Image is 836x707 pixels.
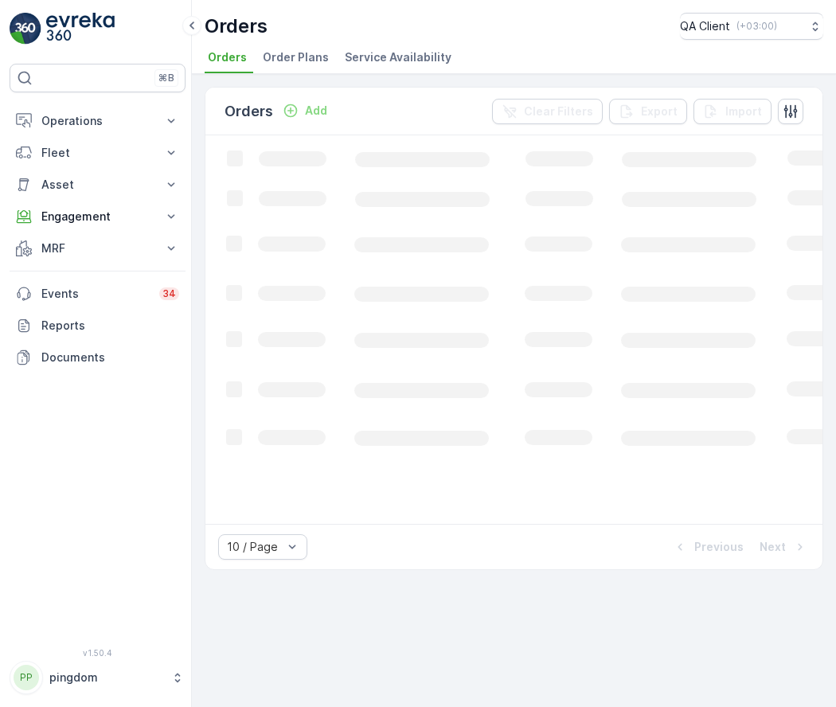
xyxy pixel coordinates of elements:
[46,13,115,45] img: logo_light-DOdMpM7g.png
[41,286,150,302] p: Events
[41,177,154,193] p: Asset
[10,201,186,232] button: Engagement
[736,20,777,33] p: ( +03:00 )
[10,342,186,373] a: Documents
[345,49,451,65] span: Service Availability
[10,648,186,658] span: v 1.50.4
[609,99,687,124] button: Export
[760,539,786,555] p: Next
[10,278,186,310] a: Events34
[41,240,154,256] p: MRF
[10,13,41,45] img: logo
[680,18,730,34] p: QA Client
[10,105,186,137] button: Operations
[758,537,810,557] button: Next
[158,72,174,84] p: ⌘B
[14,665,39,690] div: PP
[680,13,823,40] button: QA Client(+03:00)
[670,537,745,557] button: Previous
[693,99,772,124] button: Import
[10,661,186,694] button: PPpingdom
[225,100,273,123] p: Orders
[524,104,593,119] p: Clear Filters
[725,104,762,119] p: Import
[10,310,186,342] a: Reports
[10,169,186,201] button: Asset
[41,318,179,334] p: Reports
[305,103,327,119] p: Add
[276,101,334,120] button: Add
[263,49,329,65] span: Order Plans
[694,539,744,555] p: Previous
[492,99,603,124] button: Clear Filters
[208,49,247,65] span: Orders
[641,104,678,119] p: Export
[41,113,154,129] p: Operations
[41,145,154,161] p: Fleet
[10,232,186,264] button: MRF
[205,14,268,39] p: Orders
[10,137,186,169] button: Fleet
[41,209,154,225] p: Engagement
[41,350,179,365] p: Documents
[162,287,176,300] p: 34
[49,670,163,686] p: pingdom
